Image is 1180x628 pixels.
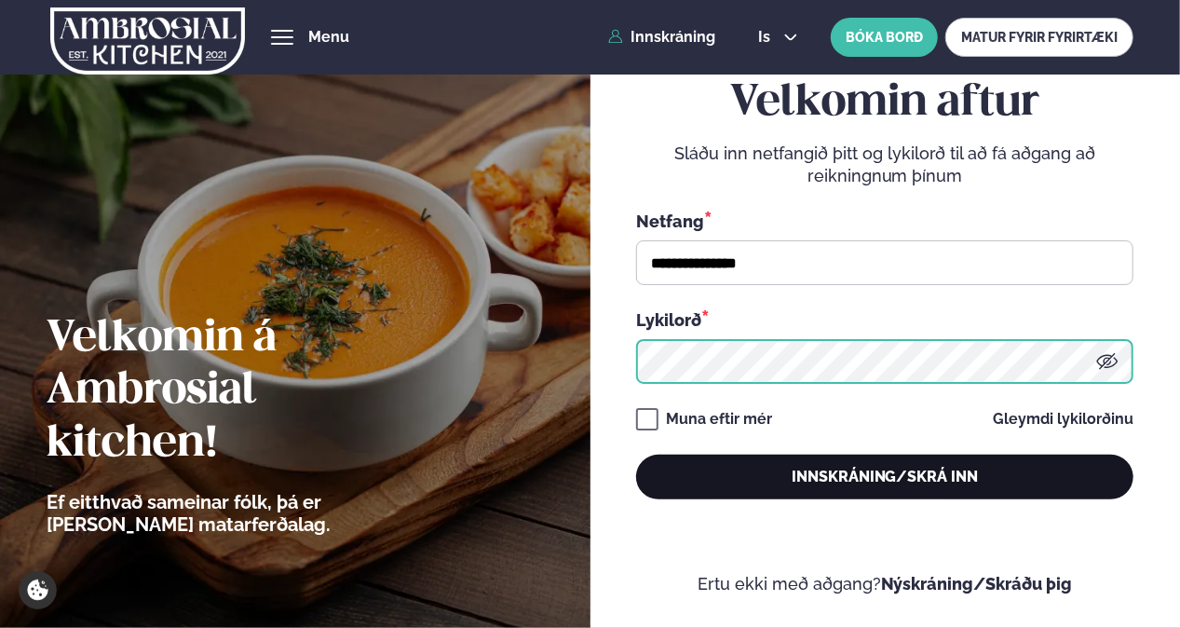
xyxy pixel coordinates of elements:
[271,26,293,48] button: hamburger
[636,307,1133,332] div: Lykilorð
[47,491,433,536] p: Ef eitthvað sameinar fólk, þá er [PERSON_NAME] matarferðalag.
[636,573,1133,595] p: Ertu ekki með aðgang?
[881,574,1073,594] a: Nýskráning/Skráðu þig
[743,30,813,45] button: is
[758,30,776,45] span: is
[636,455,1133,499] button: Innskráning/Skrá inn
[608,29,715,46] a: Innskráning
[19,571,57,609] a: Cookie settings
[636,209,1133,233] div: Netfang
[50,3,245,79] img: logo
[636,143,1133,187] p: Sláðu inn netfangið þitt og lykilorð til að fá aðgang að reikningnum þínum
[636,77,1133,130] h2: Velkomin aftur
[993,412,1133,427] a: Gleymdi lykilorðinu
[831,18,938,57] button: BÓKA BORÐ
[945,18,1133,57] a: MATUR FYRIR FYRIRTÆKI
[47,313,433,470] h2: Velkomin á Ambrosial kitchen!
